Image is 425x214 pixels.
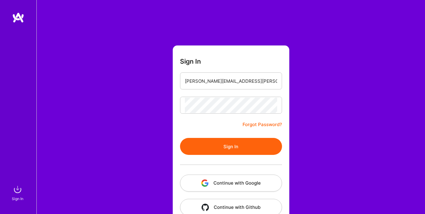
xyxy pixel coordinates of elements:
div: Sign In [12,196,23,202]
button: Continue with Google [180,175,282,192]
img: icon [201,179,209,187]
img: icon [202,204,209,211]
a: Forgot Password? [243,121,282,128]
img: sign in [12,183,24,196]
h3: Sign In [180,58,201,65]
button: Sign In [180,138,282,155]
img: logo [12,12,24,23]
input: Email... [185,73,277,89]
a: sign inSign In [13,183,24,202]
